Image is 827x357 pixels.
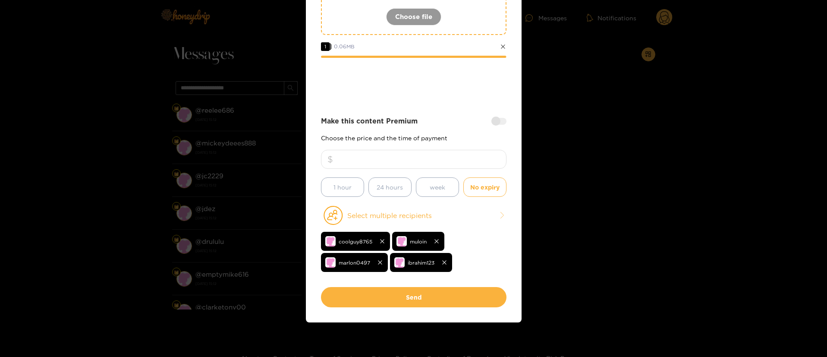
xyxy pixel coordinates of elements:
button: Send [321,287,506,307]
img: no-avatar.png [394,257,405,268]
span: muloin [410,237,427,246]
img: no-avatar.png [396,236,407,246]
button: 1 hour [321,177,364,197]
button: No expiry [463,177,506,197]
img: no-avatar.png [325,257,336,268]
button: Choose file [386,8,441,25]
button: Select multiple recipients [321,205,506,225]
span: coolguy8765 [339,237,372,246]
span: No expiry [470,182,500,192]
button: 24 hours [368,177,412,197]
span: 1 [321,42,330,51]
span: 24 hours [377,182,403,192]
span: 1 hour [333,182,352,192]
span: marlon0497 [339,258,370,268]
span: ibrahim123 [408,258,434,268]
button: week [416,177,459,197]
img: no-avatar.png [325,236,336,246]
span: week [430,182,445,192]
span: 0.06 MB [334,44,355,49]
p: Choose the price and the time of payment [321,135,506,141]
strong: Make this content Premium [321,116,418,126]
